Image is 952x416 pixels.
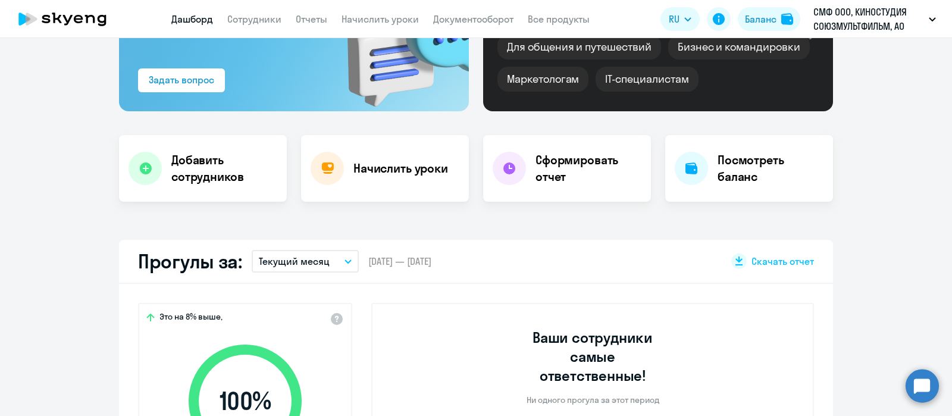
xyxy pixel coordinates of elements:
[138,68,225,92] button: Задать вопрос
[497,35,661,60] div: Для общения и путешествий
[177,387,314,415] span: 100 %
[433,13,513,25] a: Документооборот
[353,160,448,177] h4: Начислить уроки
[342,13,419,25] a: Начислить уроки
[535,152,641,185] h4: Сформировать отчет
[497,67,588,92] div: Маркетологам
[660,7,700,31] button: RU
[159,311,223,326] span: Это на 8% выше,
[738,7,800,31] button: Балансbalance
[781,13,793,25] img: balance
[813,5,924,33] p: СМФ ООО, КИНОСТУДИЯ СОЮЗМУЛЬТФИЛЬМ, АО
[668,35,810,60] div: Бизнес и командировки
[227,13,281,25] a: Сотрудники
[516,328,669,385] h3: Ваши сотрудники самые ответственные!
[171,152,277,185] h4: Добавить сотрудников
[751,255,814,268] span: Скачать отчет
[149,73,214,87] div: Задать вопрос
[718,152,823,185] h4: Посмотреть баланс
[527,395,659,405] p: Ни одного прогула за этот период
[596,67,698,92] div: IT-специалистам
[807,5,942,33] button: СМФ ООО, КИНОСТУДИЯ СОЮЗМУЛЬТФИЛЬМ, АО
[252,250,359,273] button: Текущий месяц
[745,12,776,26] div: Баланс
[296,13,327,25] a: Отчеты
[138,249,242,273] h2: Прогулы за:
[171,13,213,25] a: Дашборд
[259,254,330,268] p: Текущий месяц
[368,255,431,268] span: [DATE] — [DATE]
[669,12,679,26] span: RU
[528,13,590,25] a: Все продукты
